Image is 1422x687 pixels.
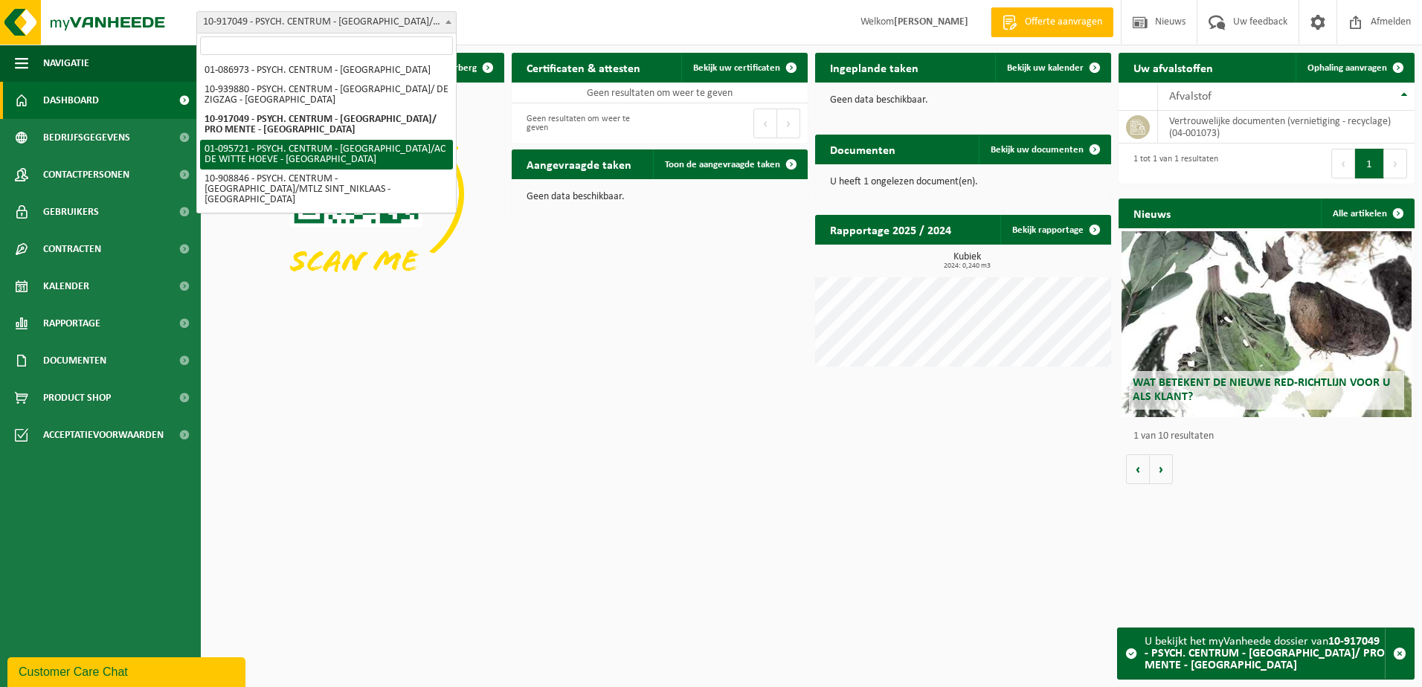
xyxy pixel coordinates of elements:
[1126,454,1150,484] button: Vorige
[43,305,100,342] span: Rapportage
[444,63,477,73] span: Verberg
[197,12,456,33] span: 10-917049 - PSYCH. CENTRUM - ST HIERONYMUS/ PRO MENTE - DENDERMONDE
[665,160,780,170] span: Toon de aangevraagde taken
[1321,199,1413,228] a: Alle artikelen
[512,83,808,103] td: Geen resultaten om weer te geven
[681,53,806,83] a: Bekijk uw certificaten
[519,107,652,140] div: Geen resultaten om weer te geven
[991,145,1084,155] span: Bekijk uw documenten
[512,53,655,82] h2: Certificaten & attesten
[653,149,806,179] a: Toon de aangevraagde taken
[43,379,111,416] span: Product Shop
[1007,63,1084,73] span: Bekijk uw kalender
[1150,454,1173,484] button: Volgende
[7,654,248,687] iframe: chat widget
[1119,199,1185,228] h2: Nieuws
[43,156,129,193] span: Contactpersonen
[200,170,453,210] li: 10-908846 - PSYCH. CENTRUM - [GEOGRAPHIC_DATA]/MTLZ SINT_NIKLAAS - [GEOGRAPHIC_DATA]
[1296,53,1413,83] a: Ophaling aanvragen
[753,109,777,138] button: Previous
[43,416,164,454] span: Acceptatievoorwaarden
[815,215,966,244] h2: Rapportage 2025 / 2024
[1307,63,1387,73] span: Ophaling aanvragen
[815,53,933,82] h2: Ingeplande taken
[196,11,457,33] span: 10-917049 - PSYCH. CENTRUM - ST HIERONYMUS/ PRO MENTE - DENDERMONDE
[693,63,780,73] span: Bekijk uw certificaten
[1119,53,1228,82] h2: Uw afvalstoffen
[512,149,646,178] h2: Aangevraagde taken
[43,82,99,119] span: Dashboard
[1021,15,1106,30] span: Offerte aanvragen
[43,119,130,156] span: Bedrijfsgegevens
[43,193,99,230] span: Gebruikers
[823,252,1111,270] h3: Kubiek
[1384,149,1407,178] button: Next
[1145,636,1385,671] strong: 10-917049 - PSYCH. CENTRUM - [GEOGRAPHIC_DATA]/ PRO MENTE - [GEOGRAPHIC_DATA]
[823,262,1111,270] span: 2024: 0,240 m3
[200,110,453,140] li: 10-917049 - PSYCH. CENTRUM - [GEOGRAPHIC_DATA]/ PRO MENTE - [GEOGRAPHIC_DATA]
[1145,628,1385,679] div: U bekijkt het myVanheede dossier van
[979,135,1110,164] a: Bekijk uw documenten
[1133,431,1407,442] p: 1 van 10 resultaten
[200,140,453,170] li: 01-095721 - PSYCH. CENTRUM - [GEOGRAPHIC_DATA]/AC DE WITTE HOEVE - [GEOGRAPHIC_DATA]
[1331,149,1355,178] button: Previous
[1000,215,1110,245] a: Bekijk rapportage
[830,95,1096,106] p: Geen data beschikbaar.
[830,177,1096,187] p: U heeft 1 ongelezen document(en).
[995,53,1110,83] a: Bekijk uw kalender
[43,230,101,268] span: Contracten
[894,16,968,28] strong: [PERSON_NAME]
[43,342,106,379] span: Documenten
[991,7,1113,37] a: Offerte aanvragen
[815,135,910,164] h2: Documenten
[1122,231,1412,417] a: Wat betekent de nieuwe RED-richtlijn voor u als klant?
[200,80,453,110] li: 10-939880 - PSYCH. CENTRUM - [GEOGRAPHIC_DATA]/ DE ZIGZAG - [GEOGRAPHIC_DATA]
[1133,377,1390,403] span: Wat betekent de nieuwe RED-richtlijn voor u als klant?
[43,45,89,82] span: Navigatie
[1355,149,1384,178] button: 1
[200,61,453,80] li: 01-086973 - PSYCH. CENTRUM - [GEOGRAPHIC_DATA]
[527,192,793,202] p: Geen data beschikbaar.
[43,268,89,305] span: Kalender
[1126,147,1218,180] div: 1 tot 1 van 1 resultaten
[432,53,503,83] button: Verberg
[777,109,800,138] button: Next
[1158,111,1415,143] td: vertrouwelijke documenten (vernietiging - recyclage) (04-001073)
[1169,91,1212,103] span: Afvalstof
